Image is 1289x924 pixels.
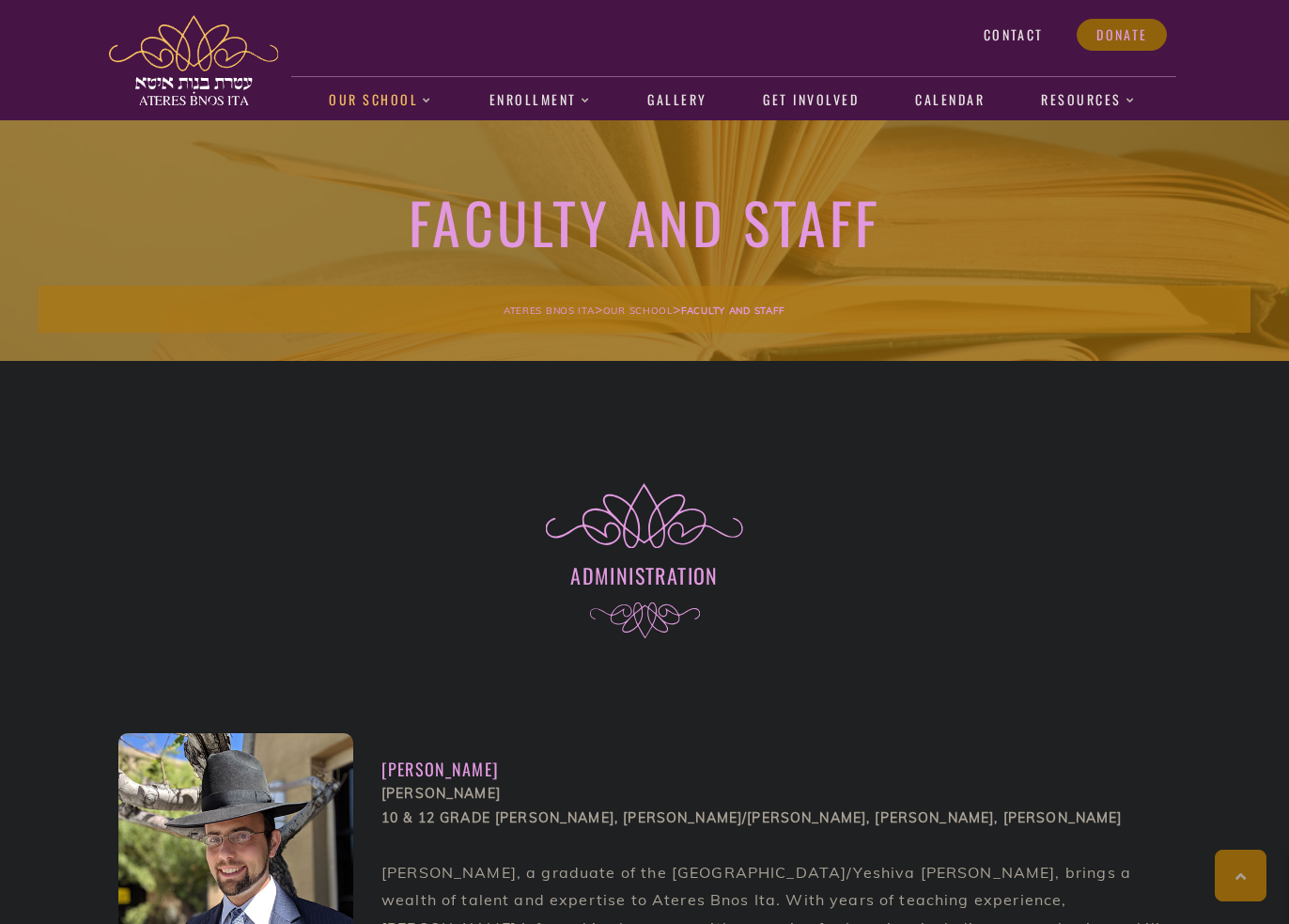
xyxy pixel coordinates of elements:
a: Resources [1032,79,1146,122]
h1: Faculty and Staff [39,186,1250,257]
div: [PERSON_NAME] 10 & 12 Grade [PERSON_NAME], [PERSON_NAME]/[PERSON_NAME], [PERSON_NAME], [PERSON_NAME] [381,782,1171,831]
a: Donate [1077,19,1167,51]
span: Our School [603,305,673,317]
a: Ateres Bnos Ita [504,301,595,318]
a: Calendar [906,79,995,122]
a: Contact [964,19,1063,51]
span: Ateres Bnos Ita [504,305,595,317]
span: Faculty and Staff [681,305,785,317]
div: > > [39,286,1250,333]
h3: Administration [118,561,1171,589]
span: Contact [984,26,1043,43]
a: Our School [319,79,443,122]
img: ateres [109,15,278,105]
a: Gallery [638,79,717,122]
a: Enrollment [479,79,600,122]
a: Our School [603,301,673,318]
span: Donate [1096,26,1147,43]
a: Get Involved [753,79,869,122]
div: [PERSON_NAME] [381,757,1171,782]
